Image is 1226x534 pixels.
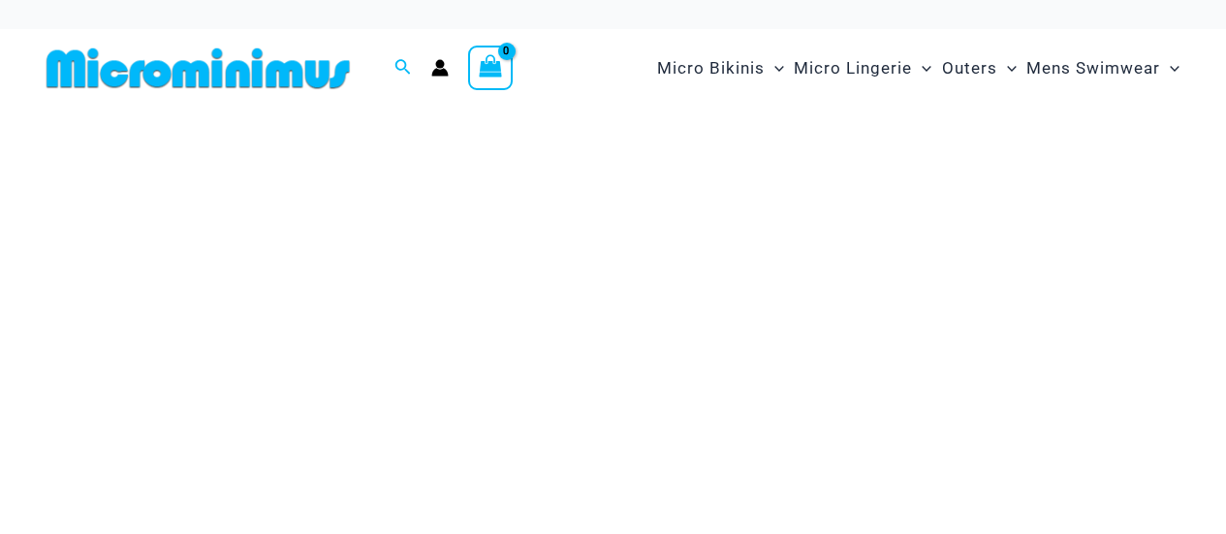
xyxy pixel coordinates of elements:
[431,59,449,77] a: Account icon link
[912,44,931,93] span: Menu Toggle
[765,44,784,93] span: Menu Toggle
[789,39,936,98] a: Micro LingerieMenu ToggleMenu Toggle
[649,36,1187,101] nav: Site Navigation
[1160,44,1179,93] span: Menu Toggle
[997,44,1017,93] span: Menu Toggle
[39,47,358,90] img: MM SHOP LOGO FLAT
[1022,39,1184,98] a: Mens SwimwearMenu ToggleMenu Toggle
[468,46,513,90] a: View Shopping Cart, empty
[942,44,997,93] span: Outers
[937,39,1022,98] a: OutersMenu ToggleMenu Toggle
[794,44,912,93] span: Micro Lingerie
[652,39,789,98] a: Micro BikinisMenu ToggleMenu Toggle
[1026,44,1160,93] span: Mens Swimwear
[394,56,412,80] a: Search icon link
[657,44,765,93] span: Micro Bikinis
